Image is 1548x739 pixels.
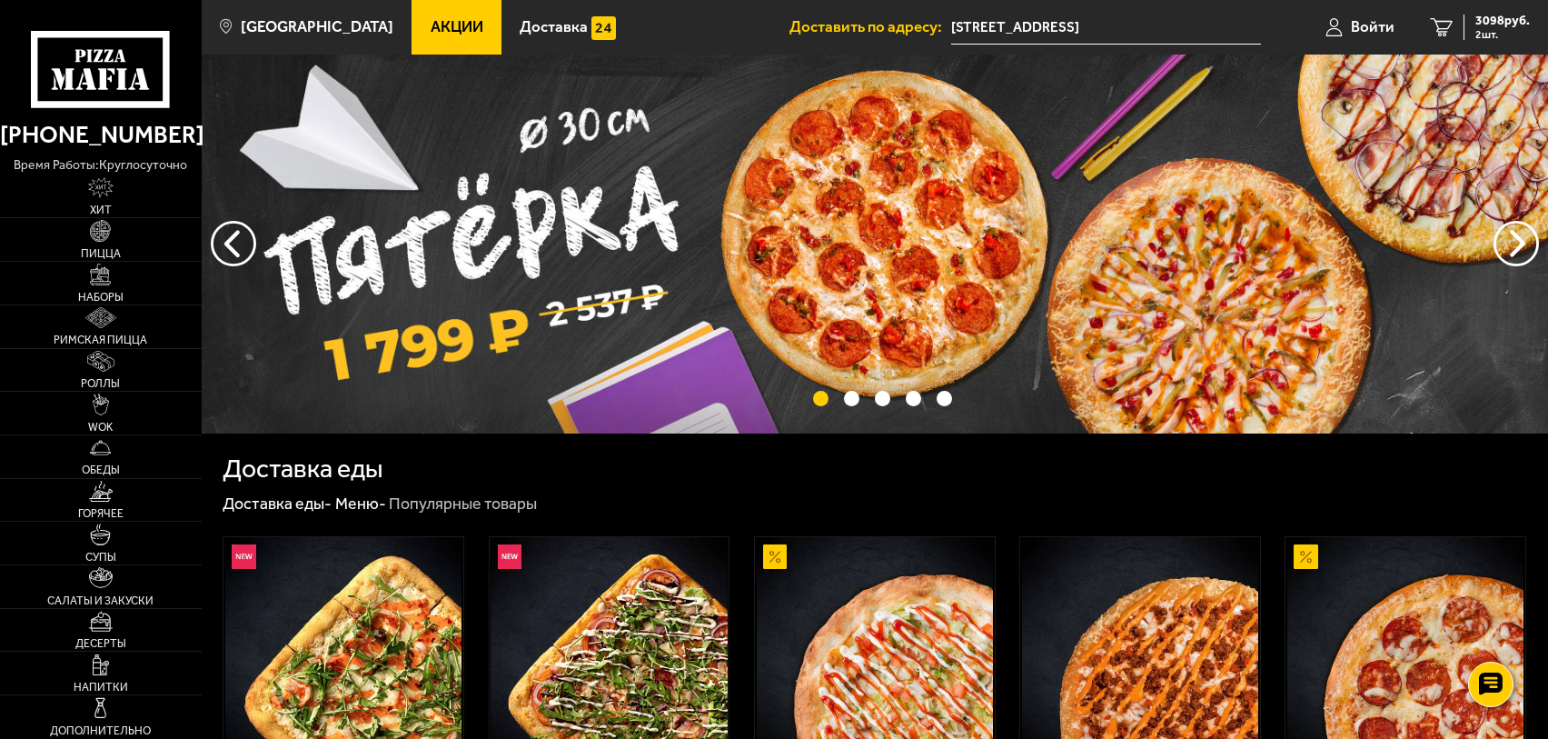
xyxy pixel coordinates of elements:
[211,221,256,266] button: следующий
[1493,221,1539,266] button: предыдущий
[591,16,616,41] img: 15daf4d41897b9f0e9f617042186c801.svg
[1475,15,1530,27] span: 3098 руб.
[223,455,382,481] h1: Доставка еды
[1475,29,1530,40] span: 2 шт.
[82,464,120,475] span: Обеды
[937,391,952,406] button: точки переключения
[54,335,147,345] span: Римская пицца
[1351,19,1394,35] span: Войти
[241,19,393,35] span: [GEOGRAPHIC_DATA]
[223,494,332,514] a: Доставка еды-
[844,391,859,406] button: точки переключения
[47,595,154,606] span: Салаты и закуски
[431,19,483,35] span: Акции
[85,552,116,563] span: Супы
[335,494,386,514] a: Меню-
[951,11,1261,45] input: Ваш адрес доставки
[78,292,124,303] span: Наборы
[75,638,126,649] span: Десерты
[789,19,951,35] span: Доставить по адресу:
[232,544,256,569] img: Новинка
[90,205,112,215] span: Хит
[520,19,588,35] span: Доставка
[50,725,151,736] span: Дополнительно
[906,391,921,406] button: точки переключения
[81,378,120,389] span: Роллы
[813,391,829,406] button: точки переключения
[81,248,121,259] span: Пицца
[875,391,890,406] button: точки переключения
[763,544,788,569] img: Акционный
[88,422,113,433] span: WOK
[74,682,128,693] span: Напитки
[389,494,537,514] div: Популярные товары
[498,544,522,569] img: Новинка
[1294,544,1318,569] img: Акционный
[78,508,124,519] span: Горячее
